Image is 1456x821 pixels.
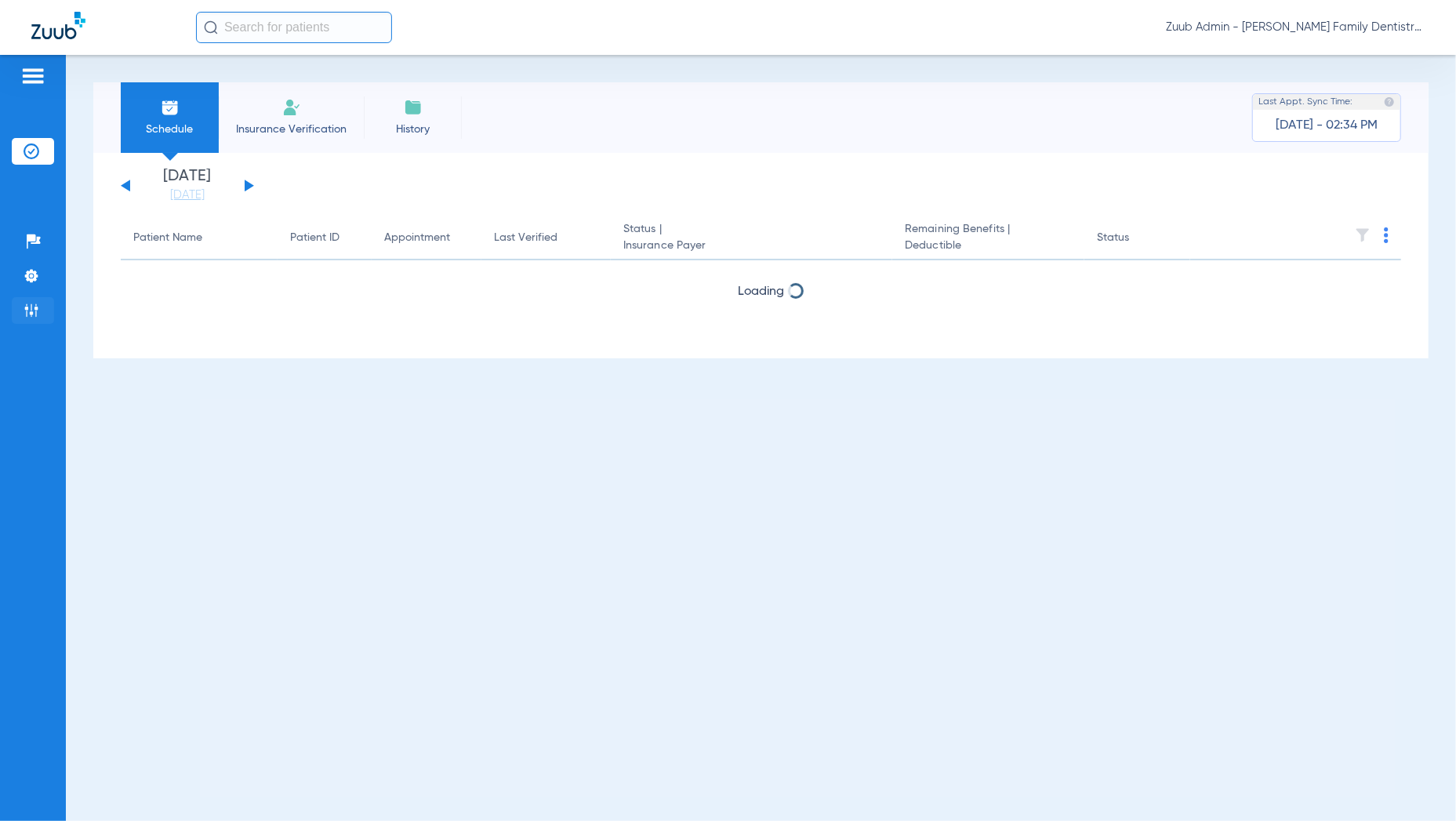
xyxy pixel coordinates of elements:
[892,216,1084,260] th: Remaining Benefits |
[1276,118,1378,133] span: [DATE] - 02:34 PM
[611,216,892,260] th: Status |
[623,238,880,254] span: Insurance Payer
[282,98,301,117] img: Manual Insurance Verification
[384,230,469,246] div: Appointment
[140,187,234,203] a: [DATE]
[494,230,598,246] div: Last Verified
[1355,227,1371,243] img: filter.svg
[1384,96,1395,107] img: last sync help info
[133,230,202,246] div: Patient Name
[31,12,85,39] img: Zuub Logo
[1384,227,1389,243] img: group-dot-blue.svg
[140,169,234,203] li: [DATE]
[738,285,784,298] span: Loading
[204,20,218,35] img: Search Icon
[1084,216,1190,260] th: Status
[494,230,557,246] div: Last Verified
[1166,20,1425,35] span: Zuub Admin - [PERSON_NAME] Family Dentistry
[196,12,392,43] input: Search for patients
[290,230,339,246] div: Patient ID
[905,238,1072,254] span: Deductible
[1258,94,1353,110] span: Last Appt. Sync Time:
[384,230,450,246] div: Appointment
[231,122,352,137] span: Insurance Verification
[20,67,45,85] img: hamburger-icon
[290,230,359,246] div: Patient ID
[133,122,207,137] span: Schedule
[376,122,450,137] span: History
[161,98,180,117] img: Schedule
[133,230,265,246] div: Patient Name
[404,98,423,117] img: History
